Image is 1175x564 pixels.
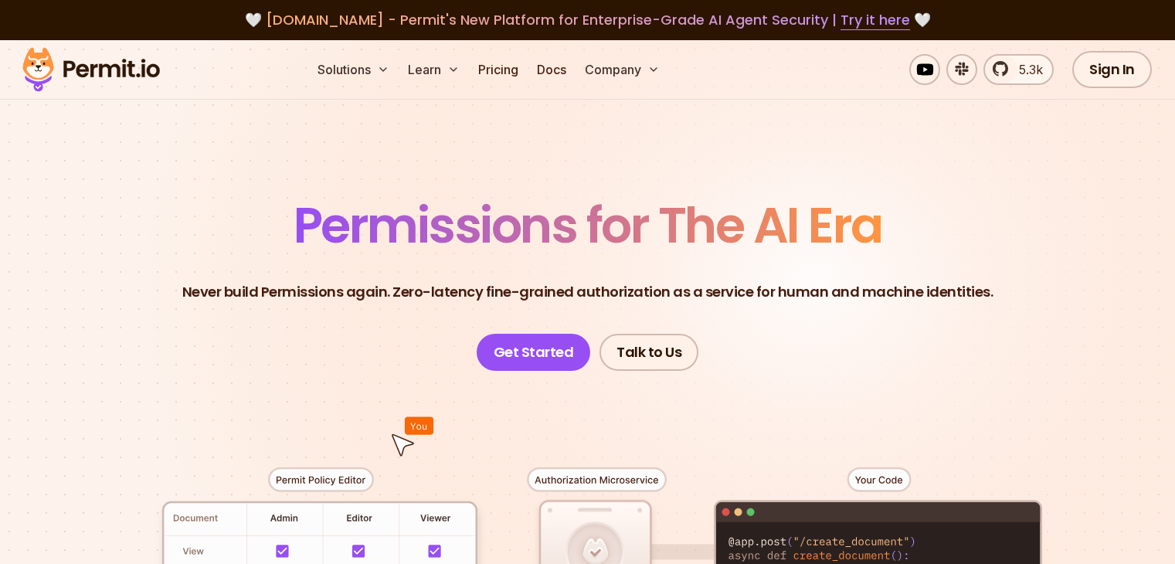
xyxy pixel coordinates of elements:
[15,43,167,96] img: Permit logo
[472,54,525,85] a: Pricing
[531,54,572,85] a: Docs
[840,10,910,30] a: Try it here
[402,54,466,85] button: Learn
[477,334,591,371] a: Get Started
[294,191,882,260] span: Permissions for The AI Era
[37,9,1138,31] div: 🤍 🤍
[1010,60,1043,79] span: 5.3k
[983,54,1054,85] a: 5.3k
[1072,51,1152,88] a: Sign In
[311,54,396,85] button: Solutions
[266,10,910,29] span: [DOMAIN_NAME] - Permit's New Platform for Enterprise-Grade AI Agent Security |
[182,281,993,303] p: Never build Permissions again. Zero-latency fine-grained authorization as a service for human and...
[599,334,698,371] a: Talk to Us
[579,54,666,85] button: Company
